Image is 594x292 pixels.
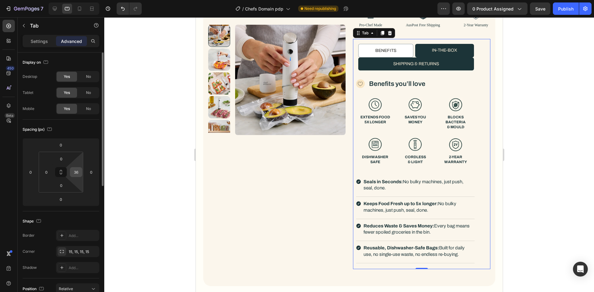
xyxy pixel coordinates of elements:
[467,2,527,15] button: 0 product assigned
[173,62,230,71] p: Benefits you’ll love
[160,162,165,167] img: gempages_578862770544444135-ac28af5e-afae-4ed8-8338-b85e788cf1b4.svg
[69,249,98,255] div: 15, 15, 15, 15
[55,181,67,190] input: 0px
[64,106,70,112] span: Yes
[172,120,187,135] img: gempages_578862770544444135-66b8da03-8481-4025-b811-2668bfad5349.webp
[69,233,98,239] div: Add...
[55,154,67,163] input: 0px
[236,30,261,36] p: in-the-box
[161,98,198,108] p: EXTENDS FOOD 5X LONGER
[530,2,550,15] button: Save
[573,262,588,277] div: Open Intercom Messenger
[168,183,278,196] p: No bulky machines, just push, seal, done.
[23,217,42,226] div: Shape
[558,6,574,12] div: Publish
[160,184,165,189] img: gempages_578862770544444135-ac28af5e-afae-4ed8-8338-b85e788cf1b4.svg
[64,74,70,79] span: Yes
[23,249,35,254] div: Corner
[165,13,174,19] div: Tab
[212,120,227,135] img: gempages_578862770544444135-a1a8eb22-a557-4d36-b527-68c5138d0a09.webp
[197,44,243,50] p: shipping & returns
[168,162,207,167] strong: Seals in Seconds:
[553,2,579,15] button: Publish
[71,167,81,177] input: 36px
[168,227,278,240] p: Built for daily use, no single-use waste, no endless re-buying.
[30,22,83,29] p: Tab
[23,125,53,134] div: Spacing (px)
[304,6,336,11] span: Need republishing
[2,2,46,15] button: 7
[69,265,98,271] div: Add...
[161,138,198,147] p: DISHWASHER SAFE
[172,80,187,95] img: gempages_578862770544444135-3e76852d-ef2b-4dc4-b29d-e636e32cd780.png
[245,6,283,12] span: Chefs Domain pdp
[252,80,267,95] img: gempages_578862770544444135-b528ef45-4a83-4610-bea2-08fbecb07a00.webp
[23,233,35,238] div: Border
[64,90,70,95] span: Yes
[201,98,238,108] p: SAVES YOU MONEY
[160,228,165,233] img: gempages_578862770544444135-ac28af5e-afae-4ed8-8338-b85e788cf1b4.svg
[242,6,244,12] span: /
[6,66,15,71] div: 450
[168,184,242,189] strong: Keeps Food Fresh up to 5x longer:
[168,161,278,174] p: No bulky machines, just push, seal, done.
[23,90,33,95] div: Tablet
[168,206,238,211] strong: Reduces Waste & Saves Money:
[117,2,142,15] div: Undo/Redo
[168,228,243,233] strong: Reusable, Dishwasher-Safe Bags:
[86,74,91,79] span: No
[59,286,73,291] span: Relative
[23,74,37,79] div: Desktop
[23,265,37,270] div: Shadow
[41,5,43,12] p: 7
[86,90,91,95] span: No
[241,138,278,147] p: 2-YEAR WARRANTY
[55,140,67,150] input: 0
[212,80,227,95] img: gempages_578862770544444135-55a8e073-a088-4e7f-b3f8-4b58132b861c.webp
[241,98,278,112] p: BLOCKS BACTERIA & MOULD
[5,113,15,118] div: Beta
[26,167,35,177] input: 0
[86,106,91,112] span: No
[201,138,238,147] p: CORDLESS & LIGHT
[160,206,165,211] img: gempages_578862770544444135-ac28af5e-afae-4ed8-8338-b85e788cf1b4.svg
[61,38,82,44] p: Advanced
[196,17,503,292] iframe: Design area
[535,6,545,11] span: Save
[42,167,51,177] input: 0px
[252,120,267,135] img: gempages_578862770544444135-252cc1d9-042f-4105-95cd-c59917c9ec2c.webp
[168,205,278,218] p: Every bag means fewer spoiled groceries in the bin.
[472,6,514,12] span: 0 product assigned
[23,106,34,112] div: Mobile
[31,38,48,44] p: Settings
[23,58,49,67] div: Display on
